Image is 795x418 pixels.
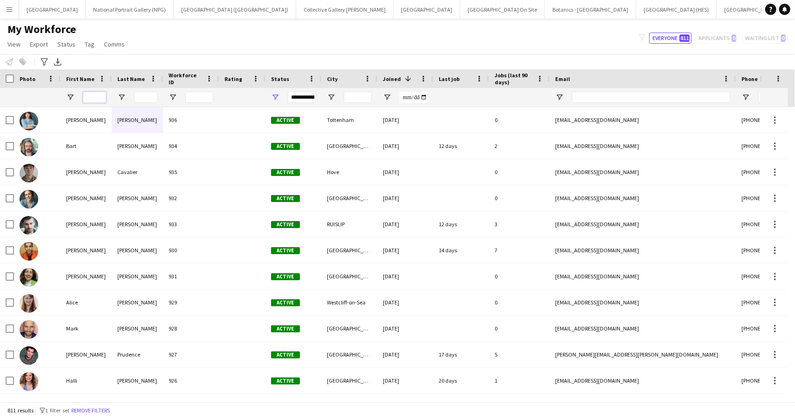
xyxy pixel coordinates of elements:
[296,0,394,19] button: Collective Gallery [PERSON_NAME]
[86,0,174,19] button: National Portrait Gallery (NPG)
[20,268,38,287] img: Georgina McGuigan
[271,169,300,176] span: Active
[327,75,338,82] span: City
[489,316,550,341] div: 0
[433,342,489,367] div: 17 days
[550,316,736,341] div: [EMAIL_ADDRESS][DOMAIN_NAME]
[112,342,163,367] div: Prudence
[377,107,433,133] div: [DATE]
[550,185,736,211] div: [EMAIL_ADDRESS][DOMAIN_NAME]
[489,342,550,367] div: 5
[377,185,433,211] div: [DATE]
[271,195,300,202] span: Active
[572,92,730,103] input: Email Filter Input
[679,34,690,42] span: 811
[61,185,112,211] div: [PERSON_NAME]
[112,107,163,133] div: [PERSON_NAME]
[52,56,63,67] app-action-btn: Export XLSX
[489,290,550,315] div: 0
[327,93,335,101] button: Open Filter Menu
[45,407,69,414] span: 1 filter set
[163,237,219,263] div: 930
[550,368,736,393] div: [EMAIL_ADDRESS][DOMAIN_NAME]
[112,368,163,393] div: [PERSON_NAME]
[20,372,38,391] img: Halli Pattison
[163,368,219,393] div: 926
[26,38,52,50] a: Export
[169,93,177,101] button: Open Filter Menu
[271,75,289,82] span: Status
[20,164,38,182] img: Louis Cavalier
[7,22,76,36] span: My Workforce
[271,273,300,280] span: Active
[321,290,377,315] div: Westcliff-on-Sea
[489,133,550,159] div: 2
[163,316,219,341] div: 928
[377,342,433,367] div: [DATE]
[321,237,377,263] div: [GEOGRAPHIC_DATA]
[271,247,300,254] span: Active
[460,0,545,19] button: [GEOGRAPHIC_DATA] On Site
[61,263,112,289] div: [PERSON_NAME]
[61,237,112,263] div: [PERSON_NAME]
[100,38,129,50] a: Comms
[550,290,736,315] div: [EMAIL_ADDRESS][DOMAIN_NAME]
[489,368,550,393] div: 1
[4,38,24,50] a: View
[112,263,163,289] div: [PERSON_NAME]
[321,133,377,159] div: [GEOGRAPHIC_DATA]
[39,56,50,67] app-action-btn: Advanced filters
[112,290,163,315] div: [PERSON_NAME]
[377,133,433,159] div: [DATE]
[321,342,377,367] div: [GEOGRAPHIC_DATA]
[66,75,95,82] span: First Name
[433,133,489,159] div: 12 days
[377,290,433,315] div: [DATE]
[495,72,533,86] span: Jobs (last 90 days)
[19,0,86,19] button: [GEOGRAPHIC_DATA]
[433,237,489,263] div: 14 days
[545,0,636,19] button: Botanics - [GEOGRAPHIC_DATA]
[134,92,157,103] input: Last Name Filter Input
[271,143,300,150] span: Active
[112,237,163,263] div: [PERSON_NAME]
[377,211,433,237] div: [DATE]
[20,190,38,209] img: Audrey Roberts-Laverty
[383,75,401,82] span: Joined
[394,0,460,19] button: [GEOGRAPHIC_DATA]
[321,107,377,133] div: Tottenham
[439,75,460,82] span: Last job
[61,368,112,393] div: Halli
[20,138,38,156] img: Bart Lambert
[163,290,219,315] div: 929
[20,75,35,82] span: Photo
[433,368,489,393] div: 20 days
[489,263,550,289] div: 0
[112,185,163,211] div: [PERSON_NAME]
[344,92,372,103] input: City Filter Input
[489,107,550,133] div: 0
[550,263,736,289] div: [EMAIL_ADDRESS][DOMAIN_NAME]
[117,93,126,101] button: Open Filter Menu
[489,237,550,263] div: 7
[271,117,300,124] span: Active
[61,211,112,237] div: [PERSON_NAME]
[7,40,20,48] span: View
[271,299,300,306] span: Active
[321,159,377,185] div: Hove
[321,263,377,289] div: [GEOGRAPHIC_DATA]
[174,0,296,19] button: [GEOGRAPHIC_DATA] ([GEOGRAPHIC_DATA])
[271,351,300,358] span: Active
[30,40,48,48] span: Export
[57,40,75,48] span: Status
[61,133,112,159] div: Bart
[550,107,736,133] div: [EMAIL_ADDRESS][DOMAIN_NAME]
[377,316,433,341] div: [DATE]
[112,211,163,237] div: [PERSON_NAME]
[20,320,38,339] img: Mark Woodhouse
[81,38,98,50] a: Tag
[649,33,692,44] button: Everyone811
[85,40,95,48] span: Tag
[61,342,112,367] div: [PERSON_NAME]
[636,0,717,19] button: [GEOGRAPHIC_DATA] (HES)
